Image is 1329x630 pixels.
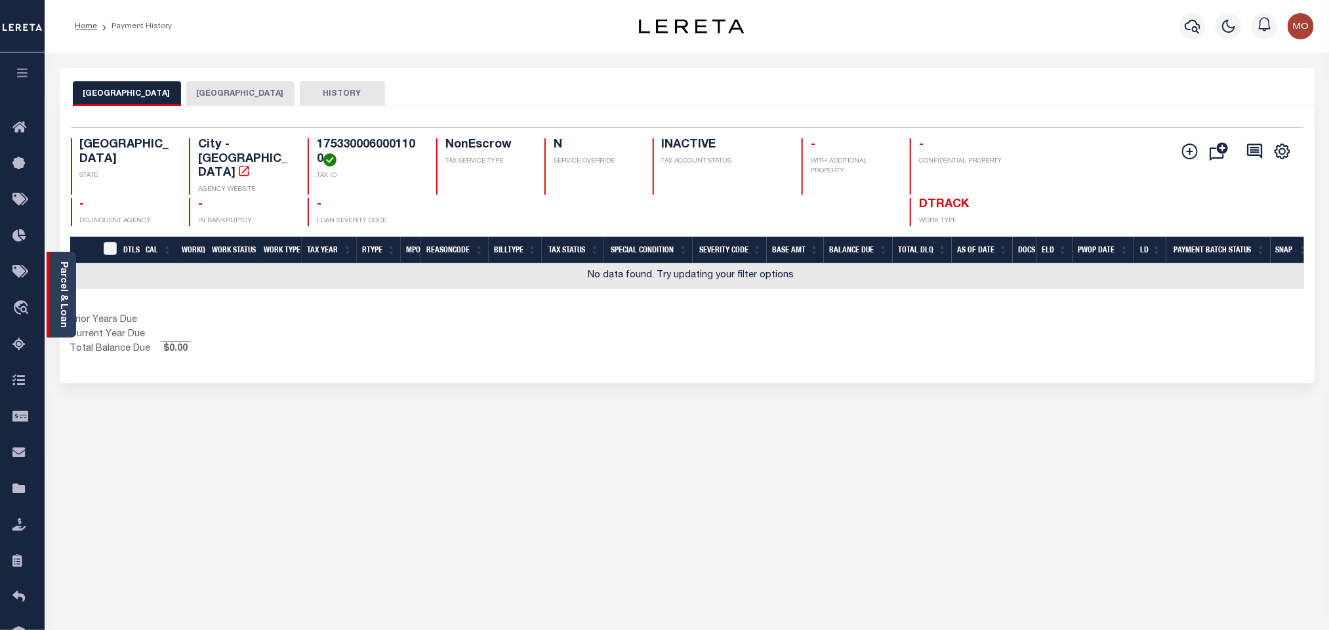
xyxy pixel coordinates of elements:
button: HISTORY [300,81,385,106]
th: ReasonCode: activate to sort column ascending [421,237,489,264]
th: Special Condition: activate to sort column ascending [604,237,693,264]
th: &nbsp; [95,237,118,264]
span: DTRACK [919,199,969,210]
span: - [919,139,924,151]
p: TAX ID [317,171,420,181]
h4: N [554,138,637,153]
th: As of Date: activate to sort column ascending [952,237,1013,264]
th: ELD: activate to sort column ascending [1036,237,1073,264]
p: AGENCY WEBSITE [198,185,292,195]
a: Parcel & Loan [58,262,68,328]
p: LOAN SEVERITY CODE [317,216,420,226]
th: WorkQ [176,237,207,264]
img: check-icon-green.svg [323,153,337,167]
th: Payment Batch Status: activate to sort column ascending [1166,237,1271,264]
p: TAX SERVICE TYPE [445,157,529,167]
th: BillType: activate to sort column ascending [489,237,542,264]
span: - [811,139,815,151]
h4: NonEscrow [445,138,529,153]
th: Balance Due: activate to sort column ascending [824,237,893,264]
p: STATE [80,171,174,181]
button: [GEOGRAPHIC_DATA] [186,81,295,106]
img: logo-dark.svg [639,19,744,33]
th: MPO [401,237,421,264]
th: Base Amt: activate to sort column ascending [767,237,824,264]
p: DELINQUENT AGENCY [80,216,174,226]
i: travel_explore [12,300,33,317]
span: $0.00 [161,342,191,357]
p: CONFIDENTIAL PROPERTY [919,157,1013,167]
td: Current Year Due [70,328,161,342]
th: SNAP: activate to sort column ascending [1271,237,1313,264]
td: No data found. Try updating your filter options [70,264,1313,289]
th: Tax Status: activate to sort column ascending [542,237,604,264]
h4: [GEOGRAPHIC_DATA] [80,138,174,167]
th: Work Status [207,237,258,264]
p: TAX ACCOUNT STATUS [662,157,787,167]
h4: City - [GEOGRAPHIC_DATA] [198,138,292,181]
th: Tax Year: activate to sort column ascending [302,237,357,264]
a: Home [75,22,97,30]
h4: INACTIVE [662,138,787,153]
th: LD: activate to sort column ascending [1134,237,1166,264]
p: IN BANKRUPTCY [198,216,292,226]
p: SERVICE OVERRIDE [554,157,637,167]
th: RType: activate to sort column ascending [357,237,401,264]
th: Total DLQ: activate to sort column ascending [893,237,952,264]
img: svg+xml;base64,PHN2ZyB4bWxucz0iaHR0cDovL3d3dy53My5vcmcvMjAwMC9zdmciIHBvaW50ZXItZXZlbnRzPSJub25lIi... [1288,13,1314,39]
li: Payment History [97,20,172,32]
th: PWOP Date: activate to sort column ascending [1073,237,1134,264]
th: CAL: activate to sort column ascending [140,237,176,264]
p: WITH ADDITIONAL PROPERTY [811,157,894,176]
th: DTLS [118,237,140,264]
th: Severity Code: activate to sort column ascending [693,237,767,264]
span: - [198,199,203,210]
td: Prior Years Due [70,313,161,328]
th: Docs [1013,237,1036,264]
th: &nbsp;&nbsp;&nbsp;&nbsp;&nbsp;&nbsp;&nbsp;&nbsp;&nbsp;&nbsp; [70,237,96,264]
span: - [317,199,321,210]
h4: 1753300060001100 [317,138,420,167]
th: Work Type [258,237,302,264]
span: - [80,199,85,210]
button: [GEOGRAPHIC_DATA] [73,81,181,106]
p: WORK TYPE [919,216,1013,226]
td: Total Balance Due [70,342,161,357]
